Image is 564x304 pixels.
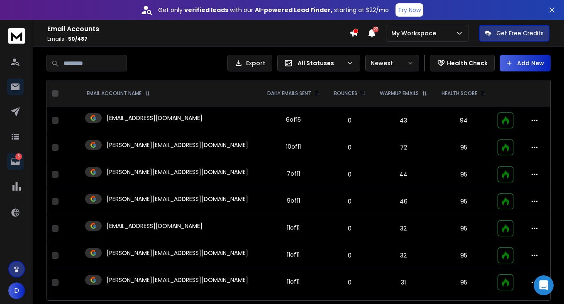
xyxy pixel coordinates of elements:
div: 9 of 11 [287,196,300,205]
p: BOUNCES [334,90,357,97]
button: Health Check [430,55,495,71]
p: 0 [332,116,368,125]
button: Add New [500,55,551,71]
div: 10 of 11 [286,142,301,151]
button: Export [227,55,272,71]
td: 95 [435,188,493,215]
td: 46 [373,188,435,215]
td: 95 [435,242,493,269]
td: 95 [435,161,493,188]
div: 7 of 11 [287,169,300,178]
p: Emails : [47,36,349,42]
td: 95 [435,215,493,242]
td: 72 [373,134,435,161]
div: Open Intercom Messenger [534,275,554,295]
p: 0 [332,278,368,287]
td: 95 [435,134,493,161]
td: 32 [373,215,435,242]
p: All Statuses [298,59,343,67]
p: 0 [332,197,368,206]
p: [EMAIL_ADDRESS][DOMAIN_NAME] [107,222,203,230]
p: 0 [332,224,368,233]
p: [PERSON_NAME][EMAIL_ADDRESS][DOMAIN_NAME] [107,195,248,203]
div: 6 of 15 [286,115,301,124]
td: 31 [373,269,435,296]
p: [PERSON_NAME][EMAIL_ADDRESS][DOMAIN_NAME] [107,249,248,257]
p: HEALTH SCORE [442,90,477,97]
td: 94 [435,107,493,134]
td: 95 [435,269,493,296]
button: Try Now [396,3,423,17]
p: My Workspace [391,29,439,37]
strong: AI-powered Lead Finder, [255,6,332,14]
p: WARMUP EMAILS [380,90,419,97]
td: 43 [373,107,435,134]
p: Try Now [398,6,421,14]
p: [EMAIL_ADDRESS][DOMAIN_NAME] [107,114,203,122]
h1: Email Accounts [47,24,349,34]
button: D [8,282,25,299]
td: 44 [373,161,435,188]
a: 5 [7,153,24,170]
p: [PERSON_NAME][EMAIL_ADDRESS][DOMAIN_NAME] [107,168,248,176]
p: [PERSON_NAME][EMAIL_ADDRESS][DOMAIN_NAME] [107,141,248,149]
p: DAILY EMAILS SENT [267,90,311,97]
div: 11 of 11 [287,223,300,232]
div: 11 of 11 [287,277,300,286]
strong: verified leads [184,6,228,14]
button: Get Free Credits [479,25,549,42]
td: 32 [373,242,435,269]
span: 27 [373,27,378,32]
button: Newest [365,55,419,71]
p: Get Free Credits [496,29,544,37]
p: 0 [332,143,368,152]
p: Health Check [447,59,488,67]
p: Get only with our starting at $22/mo [158,6,389,14]
p: 0 [332,170,368,179]
div: 11 of 11 [287,250,300,259]
p: 0 [332,251,368,260]
p: [PERSON_NAME][EMAIL_ADDRESS][DOMAIN_NAME] [107,276,248,284]
div: EMAIL ACCOUNT NAME [87,90,150,97]
span: 50 / 487 [68,35,88,42]
p: 5 [15,153,22,160]
img: logo [8,28,25,44]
